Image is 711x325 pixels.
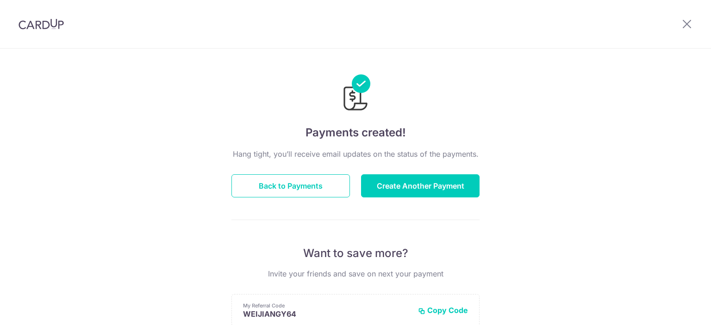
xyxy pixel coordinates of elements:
[243,302,411,309] p: My Referral Code
[19,18,64,30] img: CardUp
[652,297,702,320] iframe: Opens a widget where you can find more information
[361,174,480,197] button: Create Another Payment
[243,309,411,319] p: WEIJIANGY64
[341,74,370,113] img: Payments
[231,268,480,279] p: Invite your friends and save on next your payment
[231,148,480,159] p: Hang tight, you’ll receive email updates on the status of the payments.
[231,246,480,261] p: Want to save more?
[418,306,468,315] button: Copy Code
[231,124,480,141] h4: Payments created!
[231,174,350,197] button: Back to Payments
